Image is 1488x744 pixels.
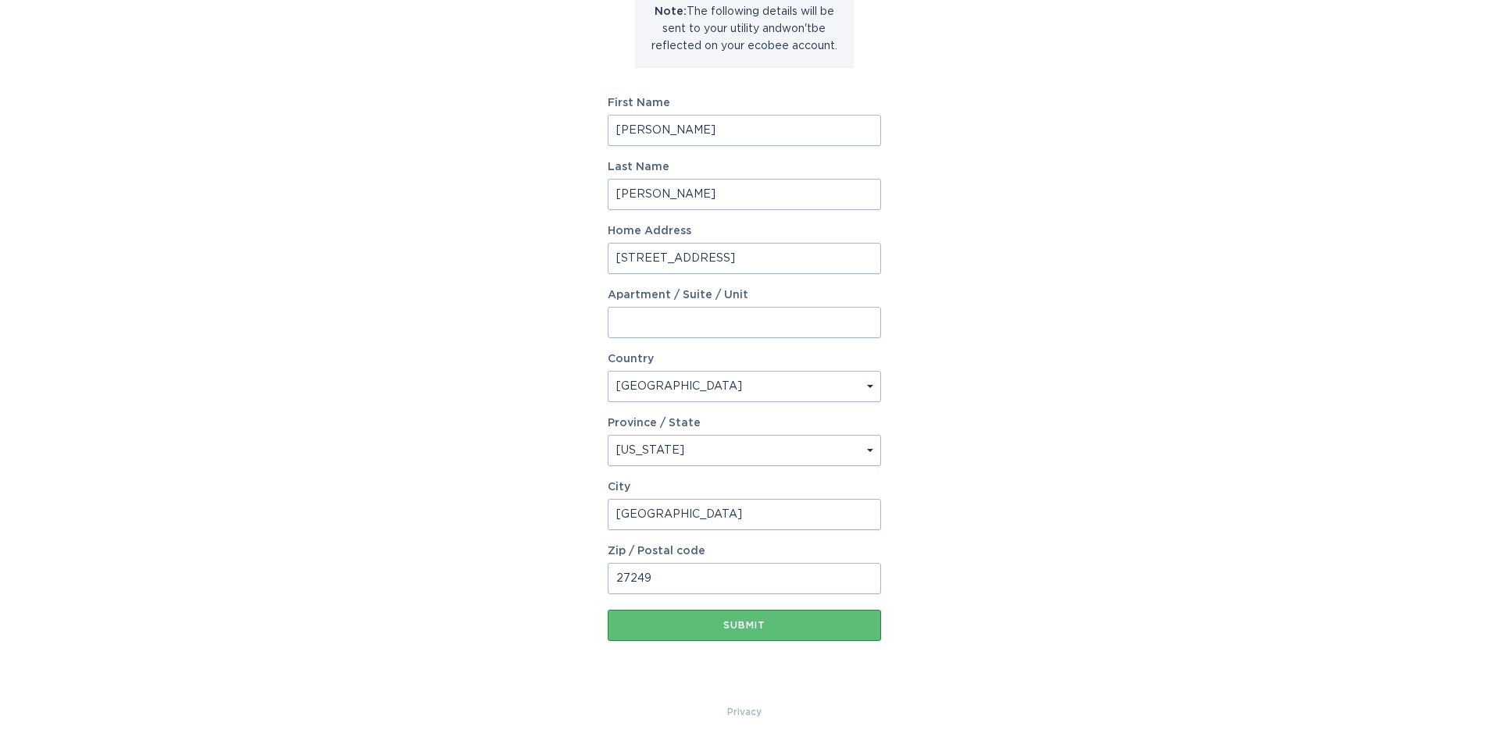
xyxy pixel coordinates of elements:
[608,482,881,493] label: City
[608,546,881,557] label: Zip / Postal code
[608,98,881,109] label: First Name
[727,703,762,721] a: Privacy Policy & Terms of Use
[655,6,687,17] strong: Note:
[647,3,842,55] p: The following details will be sent to your utility and won't be reflected on your ecobee account.
[608,226,881,237] label: Home Address
[608,418,701,429] label: Province / State
[608,290,881,301] label: Apartment / Suite / Unit
[608,162,881,173] label: Last Name
[608,610,881,641] button: Submit
[608,354,654,365] label: Country
[616,621,873,630] div: Submit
